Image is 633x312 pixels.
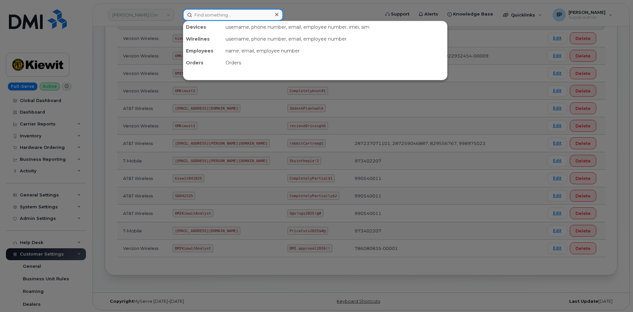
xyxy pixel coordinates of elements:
div: Orders [223,57,447,69]
input: Find something... [183,9,283,21]
div: name, email, employee number [223,45,447,57]
div: Devices [183,21,223,33]
div: Wirelines [183,33,223,45]
iframe: Messenger Launcher [604,283,628,307]
div: Orders [183,57,223,69]
div: Employees [183,45,223,57]
div: username, phone number, email, employee number [223,33,447,45]
div: username, phone number, email, employee number, imei, sim [223,21,447,33]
